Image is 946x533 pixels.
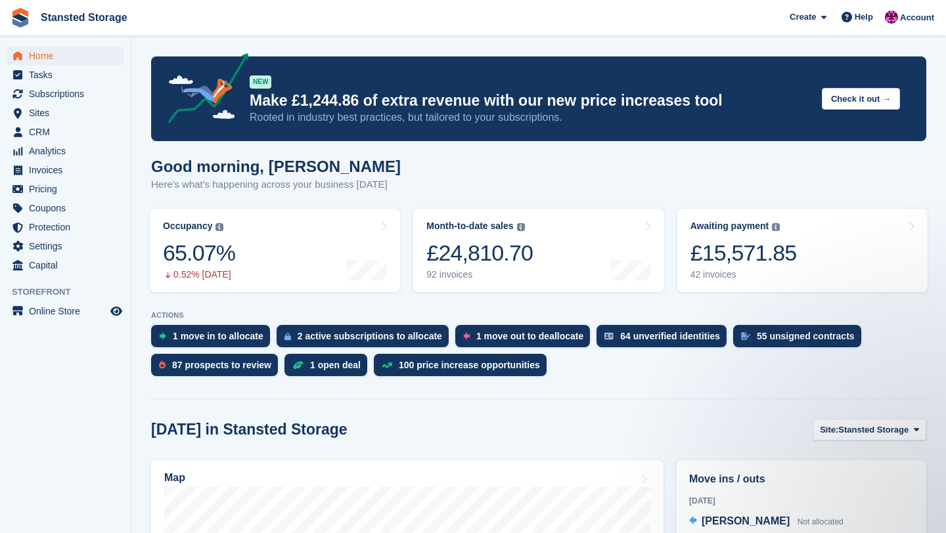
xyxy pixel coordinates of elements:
span: Account [900,11,934,24]
img: icon-info-grey-7440780725fd019a000dd9b08b2336e03edf1995a4989e88bcd33f0948082b44.svg [772,223,780,231]
a: menu [7,66,124,84]
span: Storefront [12,286,131,299]
a: menu [7,142,124,160]
button: Site: Stansted Storage [813,419,926,440]
span: Sites [29,104,108,122]
span: Online Store [29,302,108,320]
a: 1 move out to deallocate [455,325,597,354]
span: Not allocated [798,517,844,526]
h2: [DATE] in Stansted Storage [151,421,348,438]
span: Analytics [29,142,108,160]
a: 1 open deal [284,354,374,383]
a: Occupancy 65.07% 0.52% [DATE] [150,209,400,292]
img: move_outs_to_deallocate_icon-f764333ba52eb49d3ac5e1228854f67142a1ed5810a6f6cc68b1a99e826820c5.svg [463,332,470,340]
div: 1 open deal [310,360,361,370]
a: menu [7,256,124,274]
div: Month-to-date sales [426,221,513,232]
img: contract_signature_icon-13c848040528278c33f63329250d36e43548de30e8caae1d1a13099fd9432cc5.svg [741,332,750,340]
span: Home [29,47,108,65]
span: Pricing [29,180,108,198]
p: ACTIONS [151,311,926,320]
div: £15,571.85 [690,240,797,266]
img: icon-info-grey-7440780725fd019a000dd9b08b2336e03edf1995a4989e88bcd33f0948082b44.svg [215,223,223,231]
a: 55 unsigned contracts [733,325,868,354]
div: 0.52% [DATE] [163,269,235,280]
img: prospect-51fa495bee0391a8d652442698ab0144808aea92771e9ea1ae160a38d050c398.svg [159,361,166,369]
span: Stansted Storage [838,423,909,437]
a: 87 prospects to review [151,354,284,383]
div: 65.07% [163,240,235,266]
a: Preview store [108,303,124,319]
span: Site: [820,423,838,437]
span: Help [855,11,873,24]
div: 55 unsigned contracts [757,331,855,341]
a: menu [7,47,124,65]
div: £24,810.70 [426,240,533,266]
div: 1 move in to allocate [173,331,263,341]
span: Protection [29,218,108,236]
p: Rooted in industry best practices, but tailored to your subscriptions. [250,110,811,125]
div: 92 invoices [426,269,533,280]
a: [PERSON_NAME] Not allocated [689,513,844,530]
h1: Good morning, [PERSON_NAME] [151,158,401,175]
a: 1 move in to allocate [151,325,277,354]
a: 2 active subscriptions to allocate [277,325,455,354]
p: Make £1,244.86 of extra revenue with our new price increases tool [250,91,811,110]
a: menu [7,180,124,198]
div: [DATE] [689,495,914,507]
div: 87 prospects to review [172,360,271,370]
span: Settings [29,237,108,255]
div: 42 invoices [690,269,797,280]
img: price_increase_opportunities-93ffe204e8149a01c8c9dc8f82e8f89637d9d84a8eef4429ea346261dce0b2c0.svg [382,362,392,368]
div: 1 move out to deallocate [476,331,583,341]
img: move_ins_to_allocate_icon-fdf77a2bb77ea45bf5b3d319d69a93e2d87916cf1d5bf7949dd705db3b84f3ca.svg [159,332,166,340]
span: Subscriptions [29,85,108,103]
h2: Map [164,472,185,484]
img: active_subscription_to_allocate_icon-d502201f5373d7db506a760aba3b589e785aa758c864c3986d89f69b8ff3... [284,332,291,341]
span: Tasks [29,66,108,84]
span: Coupons [29,199,108,217]
span: CRM [29,123,108,141]
img: verify_identity-adf6edd0f0f0b5bbfe63781bf79b02c33cf7c696d77639b501bdc392416b5a36.svg [604,332,614,340]
a: Month-to-date sales £24,810.70 92 invoices [413,209,664,292]
img: stora-icon-8386f47178a22dfd0bd8f6a31ec36ba5ce8667c1dd55bd0f319d3a0aa187defe.svg [11,8,30,28]
div: Occupancy [163,221,212,232]
div: Awaiting payment [690,221,769,232]
a: menu [7,85,124,103]
span: Capital [29,256,108,274]
a: menu [7,302,124,320]
span: Invoices [29,161,108,179]
h2: Move ins / outs [689,471,914,487]
div: 2 active subscriptions to allocate [298,331,442,341]
div: 64 unverified identities [620,331,720,341]
a: menu [7,237,124,255]
img: icon-info-grey-7440780725fd019a000dd9b08b2336e03edf1995a4989e88bcd33f0948082b44.svg [517,223,525,231]
a: Stansted Storage [35,7,133,28]
a: menu [7,104,124,122]
p: Here's what's happening across your business [DATE] [151,177,401,192]
img: price-adjustments-announcement-icon-8257ccfd72463d97f412b2fc003d46551f7dbcb40ab6d574587a9cd5c0d94... [157,53,249,128]
a: 64 unverified identities [597,325,733,354]
img: Jonathan Crick [885,11,898,24]
img: deal-1b604bf984904fb50ccaf53a9ad4b4a5d6e5aea283cecdc64d6e3604feb123c2.svg [292,360,304,370]
a: menu [7,199,124,217]
div: NEW [250,75,271,89]
a: 100 price increase opportunities [374,354,553,383]
div: 100 price increase opportunities [399,360,540,370]
a: menu [7,123,124,141]
span: [PERSON_NAME] [702,515,790,526]
a: Awaiting payment £15,571.85 42 invoices [677,209,928,292]
a: menu [7,218,124,236]
a: menu [7,161,124,179]
span: Create [790,11,816,24]
button: Check it out → [822,88,900,110]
